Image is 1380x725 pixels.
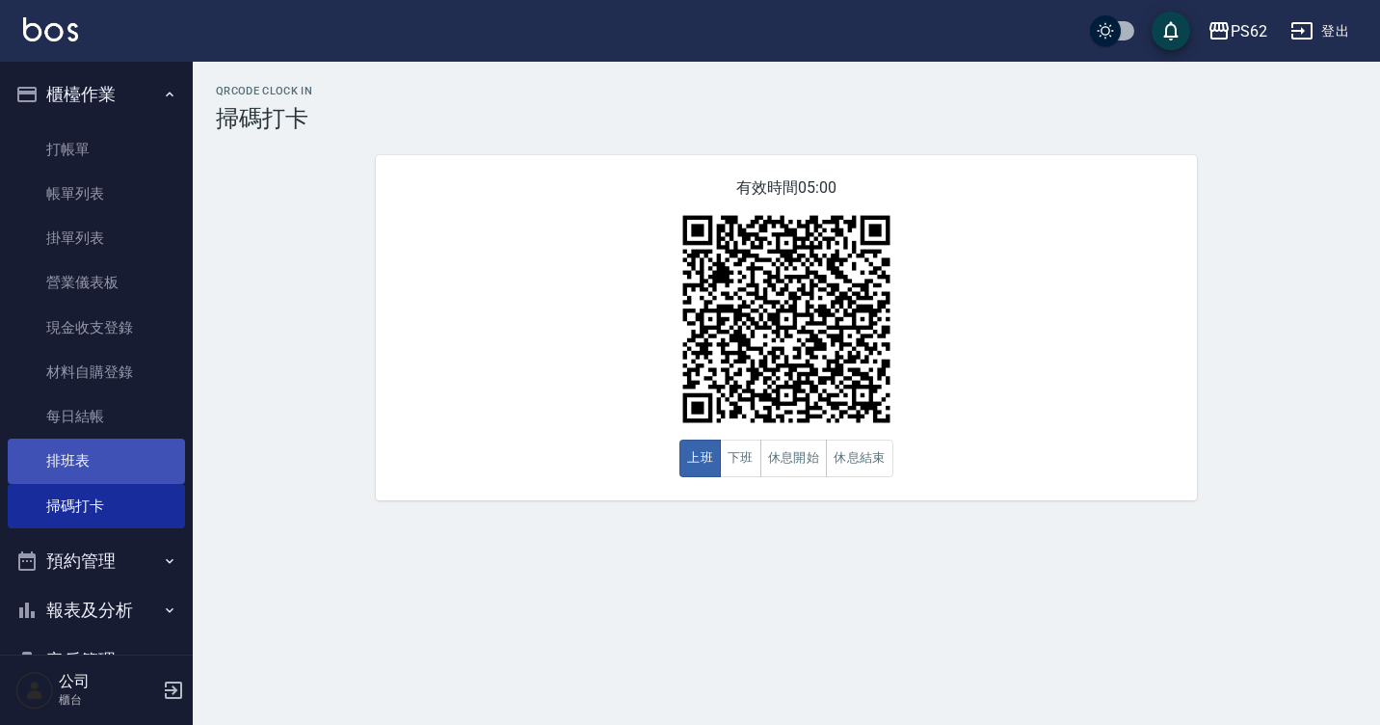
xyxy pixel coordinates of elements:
[1152,12,1190,50] button: save
[8,216,185,260] a: 掛單列表
[826,440,893,477] button: 休息結束
[59,691,157,709] p: 櫃台
[8,394,185,439] a: 每日結帳
[8,172,185,216] a: 帳單列表
[720,440,761,477] button: 下班
[59,672,157,691] h5: 公司
[8,69,185,120] button: 櫃檯作業
[8,127,185,172] a: 打帳單
[8,439,185,483] a: 排班表
[8,536,185,586] button: 預約管理
[15,671,54,710] img: Person
[8,260,185,305] a: 營業儀表板
[8,306,185,350] a: 現金收支登錄
[376,155,1197,500] div: 有效時間 05:00
[1231,19,1267,43] div: PS62
[8,635,185,685] button: 客戶管理
[216,105,1357,132] h3: 掃碼打卡
[8,350,185,394] a: 材料自購登錄
[8,585,185,635] button: 報表及分析
[216,85,1357,97] h2: QRcode Clock In
[23,17,78,41] img: Logo
[1283,13,1357,49] button: 登出
[1200,12,1275,51] button: PS62
[8,484,185,528] a: 掃碼打卡
[679,440,721,477] button: 上班
[760,440,828,477] button: 休息開始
